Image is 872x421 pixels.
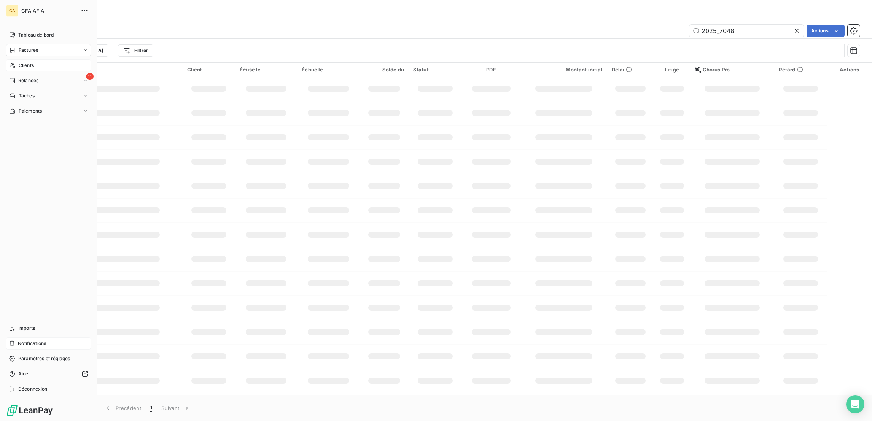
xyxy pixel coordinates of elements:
[364,67,404,73] div: Solde dû
[18,32,54,38] span: Tableau de bord
[18,355,70,362] span: Paramètres et réglages
[525,67,603,73] div: Montant initial
[846,395,864,413] div: Open Intercom Messenger
[19,108,42,114] span: Paiements
[240,67,293,73] div: Émise le
[19,92,35,99] span: Tâches
[413,67,457,73] div: Statut
[18,370,29,377] span: Aide
[807,25,845,37] button: Actions
[466,67,516,73] div: PDF
[6,404,53,416] img: Logo LeanPay
[6,368,91,380] a: Aide
[18,340,46,347] span: Notifications
[18,386,48,392] span: Déconnexion
[146,400,157,416] button: 1
[19,62,34,69] span: Clients
[157,400,195,416] button: Suivant
[302,67,355,73] div: Échue le
[779,67,823,73] div: Retard
[6,5,18,17] div: CA
[695,67,770,73] div: Chorus Pro
[18,77,38,84] span: Relances
[187,67,231,73] div: Client
[100,400,146,416] button: Précédent
[18,325,35,332] span: Imports
[150,404,152,412] span: 1
[21,8,76,14] span: CFA AFIA
[831,67,867,73] div: Actions
[612,67,649,73] div: Délai
[689,25,804,37] input: Rechercher
[658,67,686,73] div: Litige
[118,44,153,57] button: Filtrer
[86,73,94,80] span: 11
[19,47,38,54] span: Factures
